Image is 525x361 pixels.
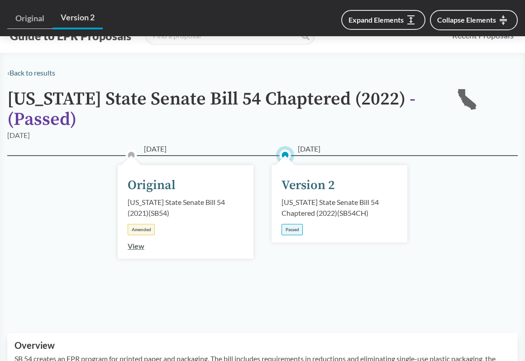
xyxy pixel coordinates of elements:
a: Original [7,8,52,29]
span: - ( Passed ) [7,88,415,131]
button: Collapse Elements [430,10,518,30]
a: Version 2 [52,7,103,29]
button: Expand Elements [341,10,425,30]
div: Original [128,176,176,195]
a: ‹Back to results [7,68,55,77]
div: Passed [282,224,303,235]
h2: Overview [14,340,511,351]
div: [US_STATE] State Senate Bill 54 Chaptered (2022) ( SB54CH ) [282,197,397,218]
span: [DATE] [144,143,167,154]
span: [DATE] [298,143,320,154]
div: [DATE] [7,130,30,141]
h1: [US_STATE] State Senate Bill 54 Chaptered (2022) [7,89,442,130]
a: View [128,242,144,250]
div: Version 2 [282,176,335,195]
div: Amended [128,224,155,235]
div: [US_STATE] State Senate Bill 54 (2021) ( SB54 ) [128,197,243,218]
